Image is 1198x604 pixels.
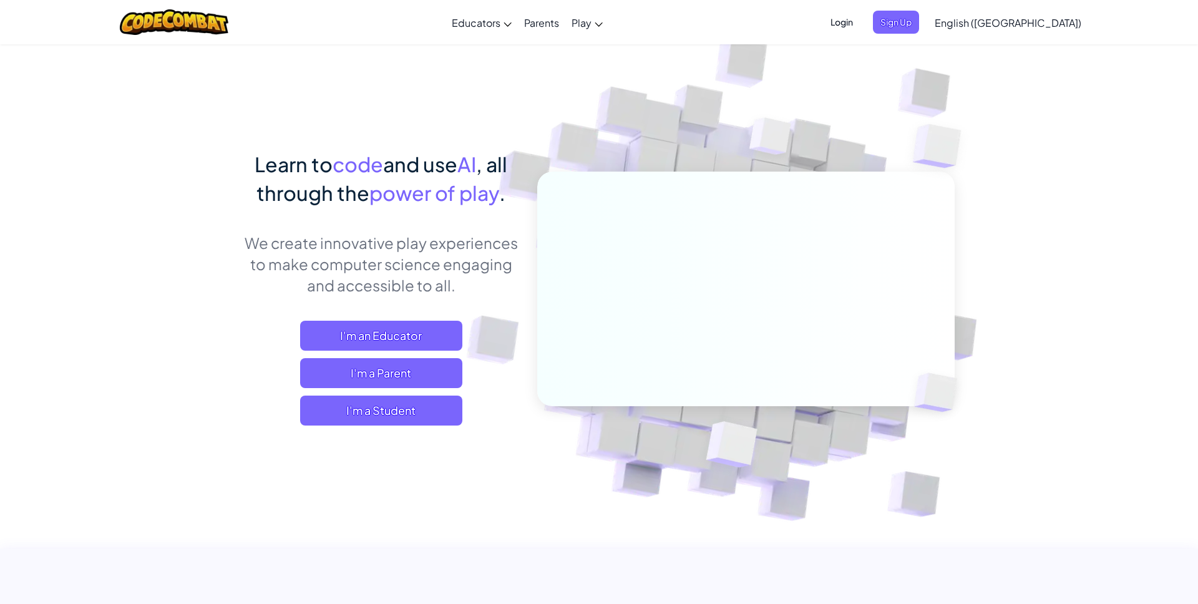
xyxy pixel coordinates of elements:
a: I'm a Parent [300,358,462,388]
span: code [333,152,383,177]
img: Overlap cubes [676,395,787,499]
img: Overlap cubes [894,347,987,438]
span: Play [572,16,592,29]
img: Overlap cubes [888,94,996,199]
span: AI [457,152,476,177]
a: I'm an Educator [300,321,462,351]
a: Parents [518,6,565,39]
p: We create innovative play experiences to make computer science engaging and accessible to all. [243,232,519,296]
span: English ([GEOGRAPHIC_DATA]) [935,16,1081,29]
span: Learn to [255,152,333,177]
img: CodeCombat logo [120,9,229,35]
a: English ([GEOGRAPHIC_DATA]) [928,6,1088,39]
span: and use [383,152,457,177]
span: power of play [369,180,499,205]
button: Login [823,11,860,34]
button: I'm a Student [300,396,462,426]
a: Play [565,6,609,39]
span: Educators [452,16,500,29]
a: Educators [446,6,518,39]
span: . [499,180,505,205]
img: Overlap cubes [726,93,816,186]
button: Sign Up [873,11,919,34]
